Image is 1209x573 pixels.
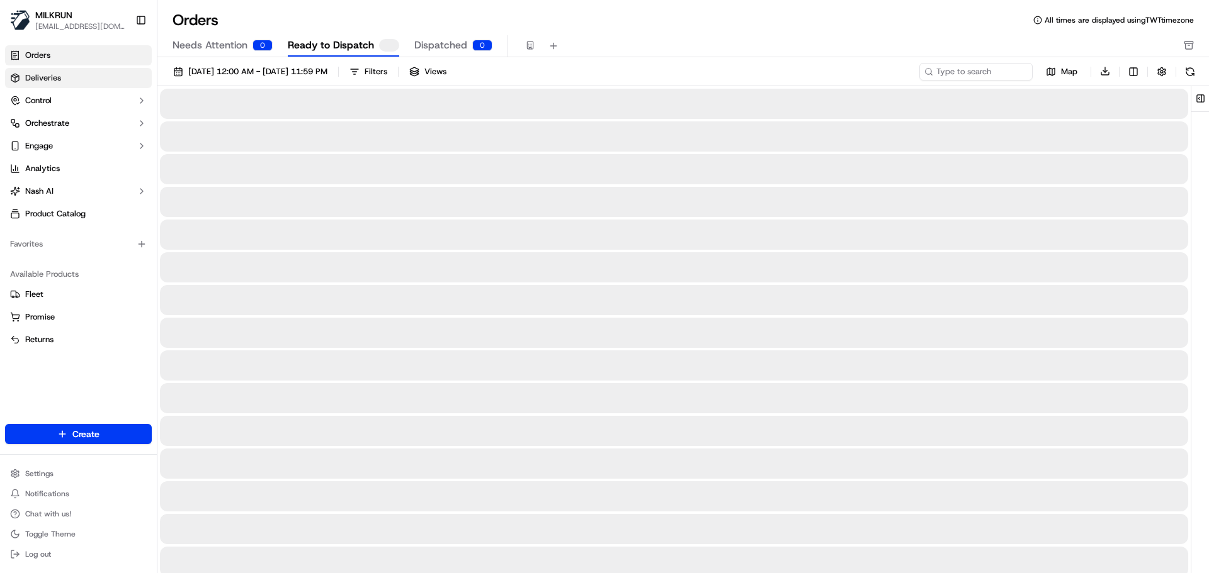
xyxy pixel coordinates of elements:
[25,549,51,559] span: Log out
[25,118,69,129] span: Orchestrate
[35,21,125,31] button: [EMAIL_ADDRESS][DOMAIN_NAME]
[167,63,333,81] button: [DATE] 12:00 AM - [DATE] 11:59 PM
[5,505,152,523] button: Chat with us!
[344,63,393,81] button: Filters
[365,66,387,77] div: Filters
[472,40,492,51] div: 0
[5,5,130,35] button: MILKRUNMILKRUN[EMAIL_ADDRESS][DOMAIN_NAME]
[1061,66,1077,77] span: Map
[1181,63,1199,81] button: Refresh
[25,509,71,519] span: Chat with us!
[5,45,152,65] a: Orders
[5,525,152,543] button: Toggle Theme
[1045,15,1194,25] span: All times are displayed using TWT timezone
[25,95,52,106] span: Control
[404,63,452,81] button: Views
[10,334,147,345] a: Returns
[72,428,99,440] span: Create
[25,140,53,152] span: Engage
[5,284,152,304] button: Fleet
[25,208,86,220] span: Product Catalog
[5,465,152,482] button: Settings
[25,529,76,539] span: Toggle Theme
[35,9,72,21] button: MILKRUN
[25,163,60,174] span: Analytics
[5,545,152,563] button: Log out
[25,489,69,499] span: Notifications
[5,485,152,503] button: Notifications
[25,72,61,84] span: Deliveries
[25,311,55,323] span: Promise
[5,181,152,201] button: Nash AI
[5,91,152,111] button: Control
[424,66,446,77] span: Views
[5,330,152,350] button: Returns
[173,10,219,30] h1: Orders
[188,66,327,77] span: [DATE] 12:00 AM - [DATE] 11:59 PM
[414,38,467,53] span: Dispatched
[1038,64,1086,79] button: Map
[173,38,247,53] span: Needs Attention
[25,50,50,61] span: Orders
[25,334,54,345] span: Returns
[5,136,152,156] button: Engage
[5,68,152,88] a: Deliveries
[25,289,43,300] span: Fleet
[5,113,152,133] button: Orchestrate
[25,186,54,197] span: Nash AI
[919,63,1033,81] input: Type to search
[288,38,374,53] span: Ready to Dispatch
[253,40,273,51] div: 0
[10,10,30,30] img: MILKRUN
[10,289,147,300] a: Fleet
[5,204,152,224] a: Product Catalog
[5,159,152,179] a: Analytics
[5,307,152,327] button: Promise
[10,311,147,323] a: Promise
[25,469,54,479] span: Settings
[5,234,152,254] div: Favorites
[5,264,152,284] div: Available Products
[5,424,152,444] button: Create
